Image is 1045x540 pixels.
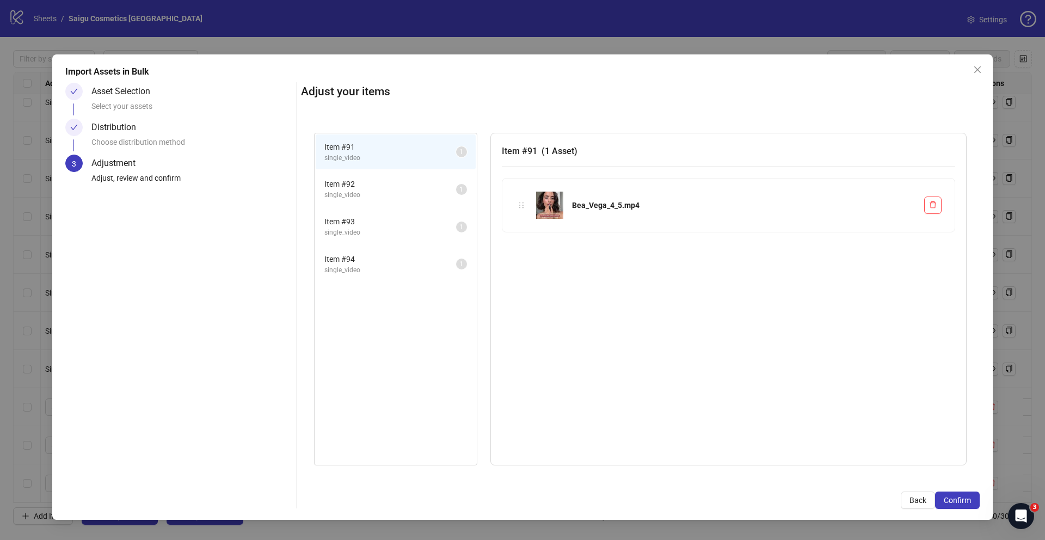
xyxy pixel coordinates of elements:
span: Item # 91 [324,141,456,153]
div: Select your assets [91,100,292,119]
span: single_video [324,228,456,238]
span: ( 1 Asset ) [542,146,577,156]
div: Choose distribution method [91,136,292,155]
img: Bea_Vega_4_5.mp4 [536,192,563,219]
sup: 1 [456,259,467,269]
div: Adjust, review and confirm [91,172,292,191]
span: holder [518,201,525,209]
span: single_video [324,265,456,275]
span: Confirm [944,496,971,505]
span: close [973,65,982,74]
span: 1 [459,186,463,193]
span: Item # 93 [324,216,456,228]
div: Asset Selection [91,83,159,100]
span: 3 [1030,503,1039,512]
sup: 1 [456,222,467,232]
span: Item # 94 [324,253,456,265]
span: Back [909,496,926,505]
button: Delete [924,197,942,214]
sup: 1 [456,146,467,157]
div: Adjustment [91,155,144,172]
span: check [70,124,78,131]
button: Back [901,492,935,509]
div: Bea_Vega_4_5.mp4 [572,199,915,211]
span: delete [929,201,937,208]
span: Item # 92 [324,178,456,190]
div: Import Assets in Bulk [65,65,980,78]
span: 3 [72,159,76,168]
span: 1 [459,148,463,156]
span: 1 [459,260,463,268]
h2: Adjust your items [301,83,980,101]
div: holder [515,199,527,211]
span: single_video [324,153,456,163]
span: single_video [324,190,456,200]
h3: Item # 91 [502,144,955,158]
iframe: Intercom live chat [1008,503,1034,529]
span: check [70,88,78,95]
div: Distribution [91,119,145,136]
sup: 1 [456,184,467,195]
button: Close [969,61,986,78]
button: Confirm [935,492,980,509]
span: 1 [459,223,463,231]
